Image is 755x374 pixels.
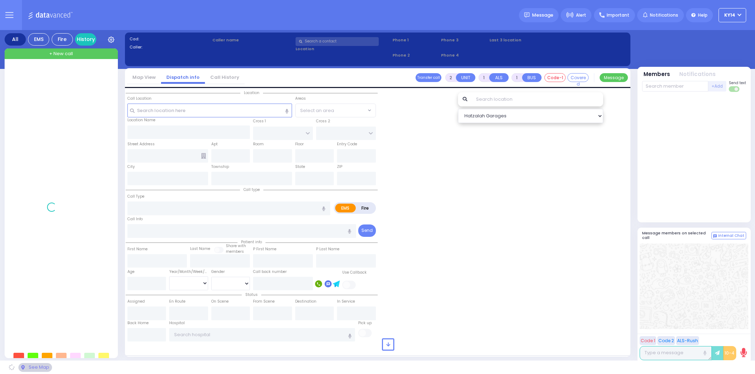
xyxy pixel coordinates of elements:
span: Send text [729,80,746,86]
button: Code 2 [657,336,675,345]
img: message.svg [524,12,530,18]
button: KY14 [719,8,746,22]
label: En Route [169,299,185,304]
label: Floor [295,141,304,147]
button: Message [600,73,628,82]
div: Year/Month/Week/Day [169,269,208,275]
a: Dispatch info [161,74,205,81]
label: Gender [211,269,225,275]
span: Phone 1 [393,37,439,43]
a: Map View [127,74,161,81]
label: Cross 2 [316,118,330,124]
input: Search location [471,92,603,106]
label: Call back number [253,269,287,275]
h5: Message members on selected call [642,231,711,240]
label: ZIP [337,164,342,170]
button: Notifications [679,70,716,78]
label: Use Callback [342,270,367,275]
span: Status [242,292,261,297]
label: Call Info [127,216,143,222]
label: Destination [295,299,316,304]
label: P Last Name [316,246,339,252]
button: Send [358,224,376,237]
label: Location [296,46,390,52]
input: Search location here [127,104,292,117]
button: BUS [522,73,542,82]
label: First Name [127,246,148,252]
span: Phone 4 [441,52,487,58]
span: Patient info [238,239,265,245]
input: Search a contact [296,37,379,46]
div: EMS [28,33,49,46]
div: See map [18,363,52,372]
button: Members [644,70,670,78]
label: Last Name [190,246,210,252]
label: Caller: [130,44,210,50]
span: members [226,249,244,254]
label: Township [211,164,229,170]
span: KY14 [724,12,735,18]
a: Call History [205,74,245,81]
div: All [5,33,26,46]
label: Hospital [169,320,185,326]
label: From Scene [253,299,275,304]
label: Call Type [127,194,144,199]
span: Phone 3 [441,37,487,43]
label: Location Name [127,117,155,123]
span: Other building occupants [201,153,206,159]
label: Age [127,269,135,275]
label: Apt [211,141,218,147]
input: Search hospital [169,328,355,341]
span: + New call [49,50,73,57]
label: Back Home [127,320,149,326]
span: Internal Chat [718,233,744,238]
button: Covered [567,73,589,82]
button: Code 1 [640,336,656,345]
label: Fire [355,204,375,212]
label: Turn off text [729,86,740,93]
label: EMS [335,204,356,212]
small: Share with [226,243,246,249]
span: Location [240,90,263,95]
label: Street Address [127,141,155,147]
span: Alert [576,12,586,18]
label: On Scene [211,299,229,304]
button: Internal Chat [711,232,746,240]
button: Code-1 [544,73,566,82]
button: UNIT [456,73,475,82]
a: History [75,33,96,46]
button: ALS [489,73,509,82]
span: Phone 2 [393,52,439,58]
label: In Service [337,299,355,304]
label: Cross 1 [253,118,266,124]
span: Help [698,12,708,18]
label: Caller name [212,37,293,43]
span: Call type [240,187,263,192]
label: P First Name [253,246,276,252]
button: ALS-Rush [676,336,699,345]
label: Pick up [358,320,372,326]
span: Important [607,12,629,18]
span: Notifications [650,12,678,18]
div: Fire [52,33,73,46]
span: Message [532,12,553,19]
label: Call Location [127,96,151,101]
label: Entry Code [337,141,357,147]
label: State [295,164,305,170]
label: Cad: [130,36,210,42]
span: Select an area [300,107,334,114]
label: Assigned [127,299,145,304]
img: comment-alt.png [713,234,717,238]
label: Last 3 location [490,37,557,43]
label: Room [253,141,264,147]
button: Transfer call [416,73,441,82]
input: Search member [642,81,708,92]
label: City [127,164,135,170]
label: Areas [295,96,306,101]
img: Logo [28,11,75,19]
